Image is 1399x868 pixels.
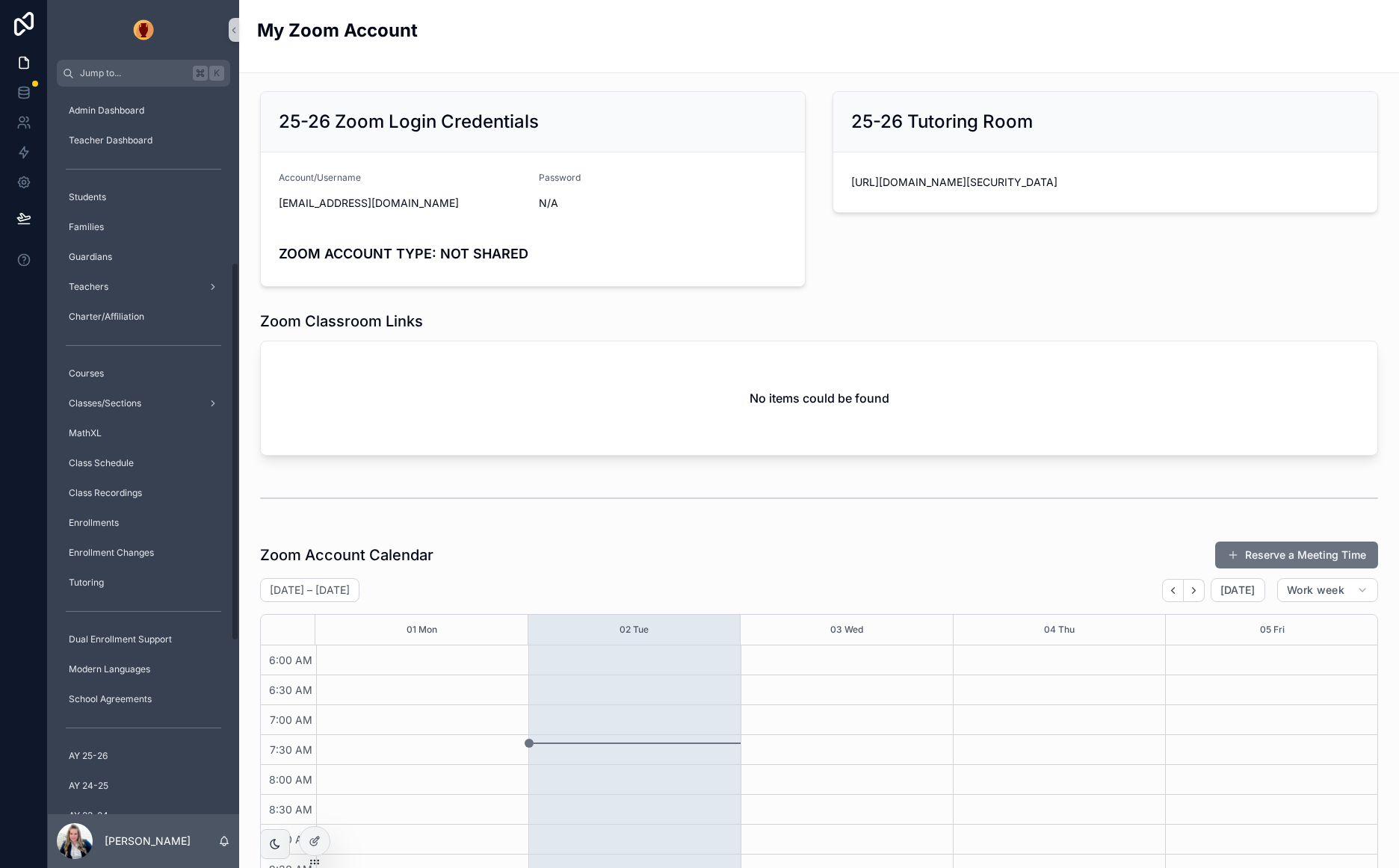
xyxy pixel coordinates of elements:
button: 02 Tue [620,615,649,645]
span: Classes/Sections [69,397,141,409]
h4: ZOOM ACCOUNT TYPE: NOT SHARED [279,244,787,264]
span: Guardians [69,251,112,263]
a: Class Recordings [57,480,230,506]
h2: My Zoom Account [257,18,418,43]
button: 05 Fri [1260,615,1285,645]
a: Courses [57,360,230,387]
span: Courses [69,368,104,379]
span: 9:00 AM [265,833,316,846]
span: Enrollment Changes [69,547,154,559]
img: App logo [132,18,155,42]
button: 03 Wed [830,615,863,645]
span: Password [539,172,581,184]
span: 6:00 AM [265,654,316,666]
span: 7:30 AM [266,743,316,756]
span: School Agreements [69,693,152,705]
span: Teachers [69,281,108,293]
h2: 25-26 Zoom Login Credentials [279,110,539,134]
a: AY 25-26 [57,743,230,769]
h1: Zoom Classroom Links [260,311,423,332]
span: AY 23-24 [69,810,108,822]
span: Charter/Affiliation [69,311,144,323]
a: Enrollment Changes [57,539,230,566]
span: Class Recordings [69,487,142,499]
span: Jump to... [80,67,187,79]
h2: 25-26 Tutoring Room [851,110,1033,134]
a: AY 24-25 [57,772,230,799]
a: Tutoring [57,569,230,596]
a: Modern Languages [57,656,230,683]
span: [URL][DOMAIN_NAME][SECURITY_DATA] [851,175,1359,190]
h2: No items could be found [750,389,889,407]
button: Reserve a Meeting Time [1215,542,1378,568]
span: Work week [1287,583,1344,597]
a: Class Schedule [57,450,230,477]
a: Classes/Sections [57,390,230,417]
span: Class Schedule [69,457,134,469]
button: 01 Mon [407,615,437,645]
span: N/A [539,196,787,211]
span: [DATE] [1220,583,1256,597]
span: Modern Languages [69,663,150,675]
a: AY 23-24 [57,802,230,829]
button: Work week [1277,578,1378,602]
span: Admin Dashboard [69,105,144,117]
span: Families [69,221,104,233]
a: Families [57,214,230,241]
button: Back [1162,579,1184,602]
span: Account/Username [279,172,361,184]
a: Teachers [57,273,230,300]
a: Guardians [57,244,230,270]
button: Jump to...K [57,60,230,87]
p: [PERSON_NAME] [105,834,191,849]
span: AY 25-26 [69,750,108,762]
div: scrollable content [48,87,239,814]
span: K [211,67,223,79]
span: [EMAIL_ADDRESS][DOMAIN_NAME] [279,196,527,211]
span: 6:30 AM [265,683,316,696]
span: MathXL [69,427,102,439]
h2: [DATE] – [DATE] [270,583,350,598]
span: AY 24-25 [69,780,108,792]
a: Admin Dashboard [57,97,230,124]
a: MathXL [57,420,230,447]
a: Students [57,184,230,211]
span: Dual Enrollment Support [69,633,172,645]
span: Tutoring [69,577,104,589]
button: 04 Thu [1044,615,1075,645]
button: Next [1184,579,1205,602]
button: [DATE] [1211,578,1265,602]
a: Charter/Affiliation [57,303,230,330]
a: School Agreements [57,686,230,713]
span: 8:00 AM [265,773,316,786]
h1: Zoom Account Calendar [260,545,433,565]
span: Enrollments [69,517,119,529]
a: Enrollments [57,509,230,536]
span: Students [69,191,106,203]
span: 7:00 AM [266,713,316,726]
span: 8:30 AM [265,803,316,816]
a: Dual Enrollment Support [57,626,230,653]
span: Teacher Dashboard [69,134,152,146]
a: Teacher Dashboard [57,127,230,154]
